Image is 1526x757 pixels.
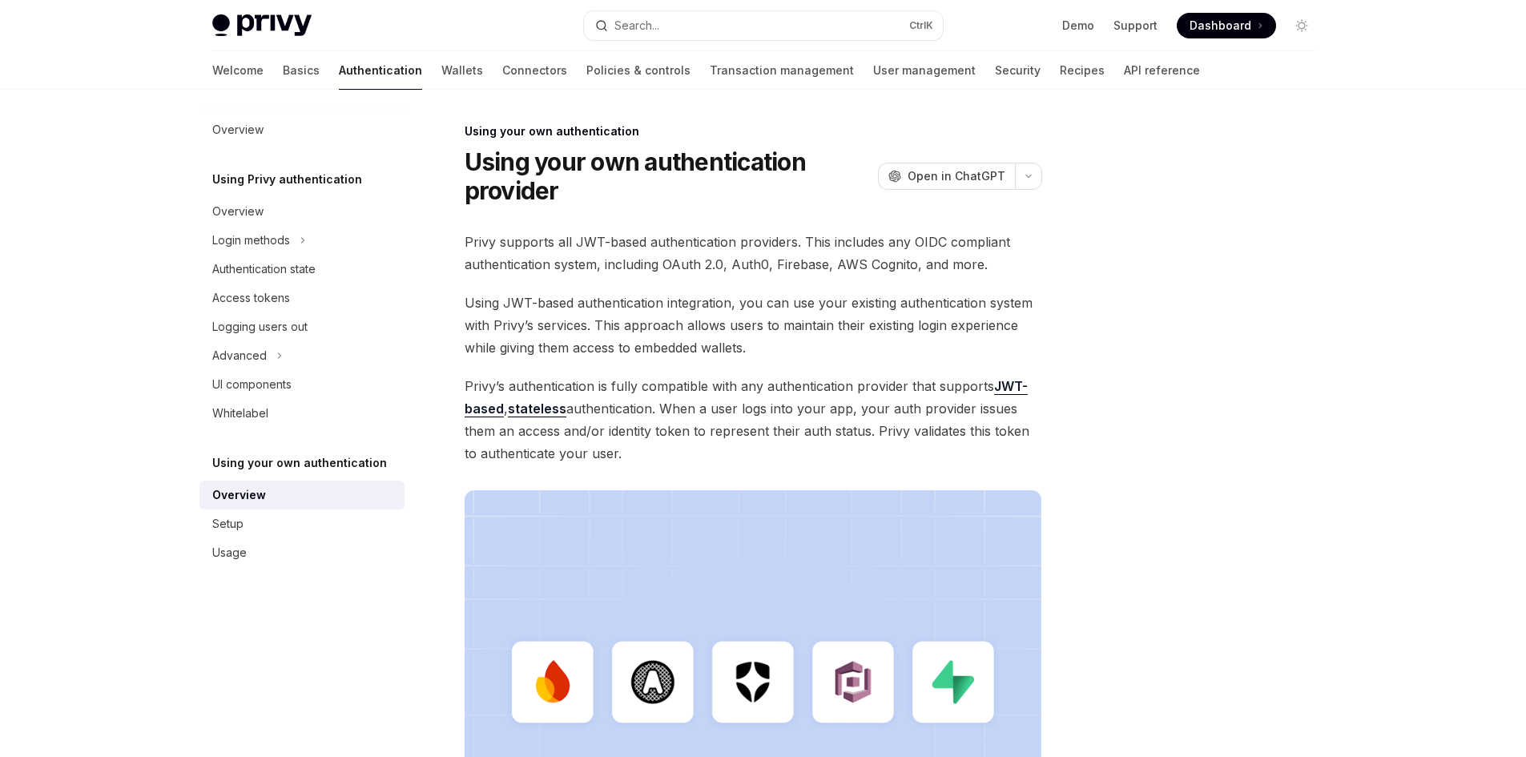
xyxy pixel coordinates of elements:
[584,11,943,40] button: Search...CtrlK
[212,231,290,250] div: Login methods
[212,404,268,423] div: Whitelabel
[465,231,1042,276] span: Privy supports all JWT-based authentication providers. This includes any OIDC compliant authentic...
[283,51,320,90] a: Basics
[508,401,566,417] a: stateless
[199,115,405,144] a: Overview
[441,51,483,90] a: Wallets
[1113,18,1158,34] a: Support
[465,123,1042,139] div: Using your own authentication
[873,51,976,90] a: User management
[199,481,405,509] a: Overview
[586,51,691,90] a: Policies & controls
[1062,18,1094,34] a: Demo
[212,260,316,279] div: Authentication state
[212,202,264,221] div: Overview
[212,14,312,37] img: light logo
[614,16,659,35] div: Search...
[465,147,872,205] h1: Using your own authentication provider
[212,288,290,308] div: Access tokens
[199,226,405,255] button: Login methods
[199,255,405,284] a: Authentication state
[212,170,362,189] h5: Using Privy authentication
[212,485,266,505] div: Overview
[212,514,244,534] div: Setup
[212,346,267,365] div: Advanced
[995,51,1041,90] a: Security
[212,375,292,394] div: UI components
[1190,18,1251,34] span: Dashboard
[199,197,405,226] a: Overview
[212,120,264,139] div: Overview
[1289,13,1315,38] button: Toggle dark mode
[212,543,247,562] div: Usage
[199,370,405,399] a: UI components
[908,168,1005,184] span: Open in ChatGPT
[465,375,1042,465] span: Privy’s authentication is fully compatible with any authentication provider that supports , authe...
[339,51,422,90] a: Authentication
[212,51,264,90] a: Welcome
[212,317,308,336] div: Logging users out
[199,399,405,428] a: Whitelabel
[1060,51,1105,90] a: Recipes
[465,292,1042,359] span: Using JWT-based authentication integration, you can use your existing authentication system with ...
[502,51,567,90] a: Connectors
[710,51,854,90] a: Transaction management
[909,19,933,32] span: Ctrl K
[199,341,405,370] button: Advanced
[878,163,1015,190] button: Open in ChatGPT
[199,509,405,538] a: Setup
[1124,51,1200,90] a: API reference
[212,453,387,473] h5: Using your own authentication
[199,538,405,567] a: Usage
[1177,13,1276,38] a: Dashboard
[199,312,405,341] a: Logging users out
[199,284,405,312] a: Access tokens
